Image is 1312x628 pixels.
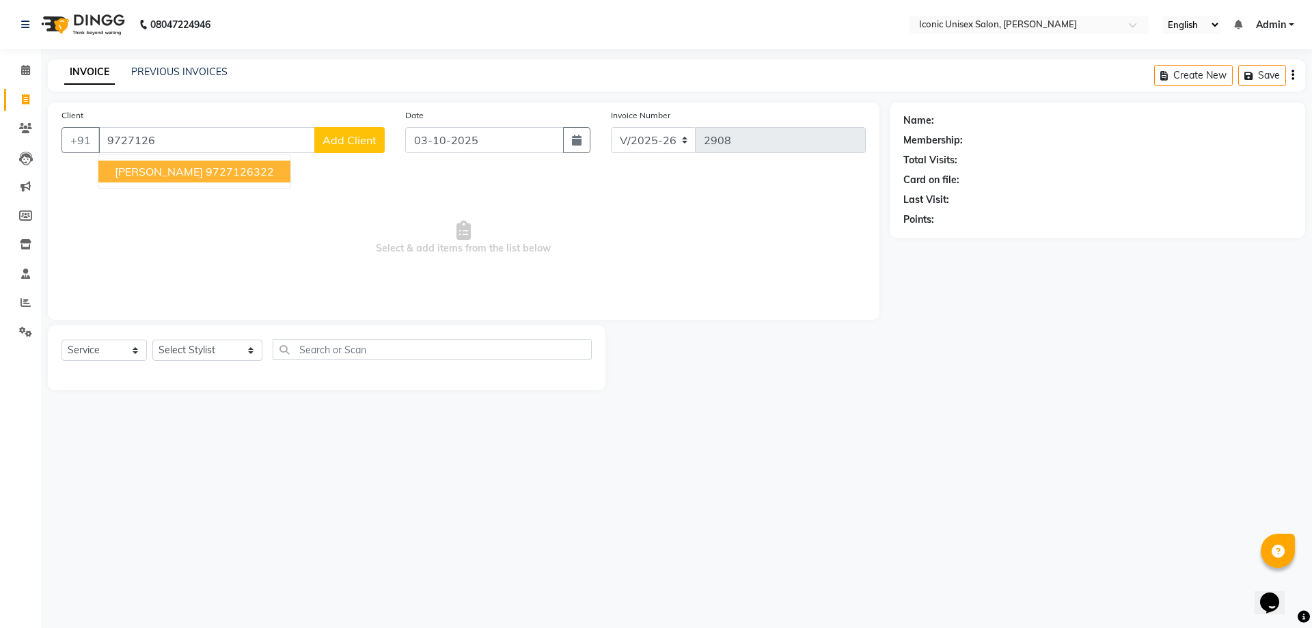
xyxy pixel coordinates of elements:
span: Admin [1256,18,1286,32]
img: logo [35,5,128,44]
label: Date [405,109,424,122]
div: Name: [903,113,934,128]
input: Search or Scan [273,339,592,360]
span: Add Client [323,133,377,147]
div: Last Visit: [903,193,949,207]
ngb-highlight: 9727126322 [206,165,274,178]
div: Total Visits: [903,153,957,167]
b: 08047224946 [150,5,210,44]
a: INVOICE [64,60,115,85]
input: Search by Name/Mobile/Email/Code [98,127,315,153]
button: Create New [1154,65,1233,86]
span: Select & add items from the list below [61,169,866,306]
iframe: chat widget [1255,573,1298,614]
div: Membership: [903,133,963,148]
div: Points: [903,213,934,227]
div: Card on file: [903,173,959,187]
button: Save [1238,65,1286,86]
button: Add Client [314,127,385,153]
button: +91 [61,127,100,153]
span: [PERSON_NAME] [115,165,203,178]
label: Invoice Number [611,109,670,122]
label: Client [61,109,83,122]
a: PREVIOUS INVOICES [131,66,228,78]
